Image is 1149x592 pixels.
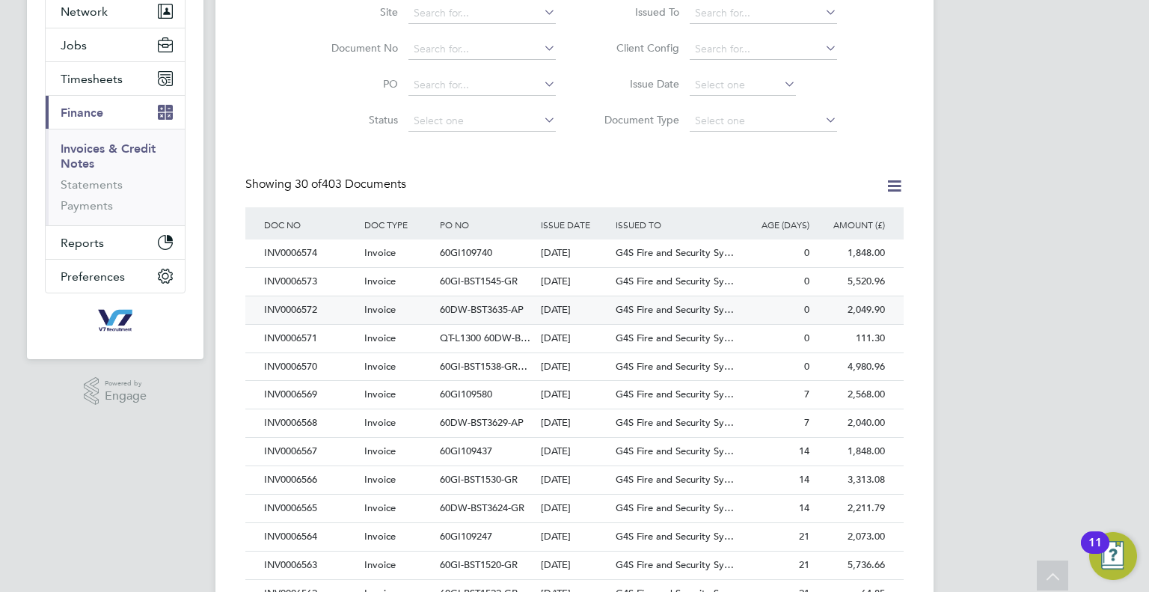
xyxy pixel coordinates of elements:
[364,558,396,571] span: Invoice
[440,360,527,373] span: 60GI-BST1538-GR…
[440,303,524,316] span: 60DW-BST3635-AP
[799,501,809,514] span: 14
[364,332,396,344] span: Invoice
[105,390,147,403] span: Engage
[440,388,492,400] span: 60GI109580
[804,246,809,259] span: 0
[364,388,396,400] span: Invoice
[61,269,125,284] span: Preferences
[312,5,398,19] label: Site
[537,523,613,551] div: [DATE]
[813,523,889,551] div: 2,073.00
[537,409,613,437] div: [DATE]
[537,296,613,324] div: [DATE]
[364,275,396,287] span: Invoice
[804,275,809,287] span: 0
[813,325,889,353] div: 111.30
[440,275,518,287] span: 60GI-BST1545-GR
[364,416,396,429] span: Invoice
[813,239,889,267] div: 1,848.00
[1089,532,1137,580] button: Open Resource Center, 11 new notifications
[312,77,398,91] label: PO
[690,39,837,60] input: Search for...
[804,332,809,344] span: 0
[46,96,185,129] button: Finance
[46,226,185,259] button: Reports
[537,268,613,296] div: [DATE]
[61,177,123,192] a: Statements
[61,4,108,19] span: Network
[738,207,813,242] div: AGE (DAYS)
[408,111,556,132] input: Select one
[690,75,796,96] input: Select one
[408,39,556,60] input: Search for...
[364,445,396,457] span: Invoice
[260,523,361,551] div: INV0006564
[440,558,518,571] span: 60GI-BST1520-GR
[260,239,361,267] div: INV0006574
[260,268,361,296] div: INV0006573
[440,530,492,543] span: 60GI109247
[616,501,734,514] span: G4S Fire and Security Sy…
[364,246,396,259] span: Invoice
[46,28,185,61] button: Jobs
[260,207,361,242] div: DOC NO
[813,381,889,409] div: 2,568.00
[813,268,889,296] div: 5,520.96
[408,3,556,24] input: Search for...
[537,353,613,381] div: [DATE]
[799,558,809,571] span: 21
[46,62,185,95] button: Timesheets
[440,416,524,429] span: 60DW-BST3629-AP
[616,246,734,259] span: G4S Fire and Security Sy…
[813,552,889,579] div: 5,736.66
[537,552,613,579] div: [DATE]
[440,445,492,457] span: 60GI109437
[593,77,679,91] label: Issue Date
[537,325,613,353] div: [DATE]
[813,353,889,381] div: 4,980.96
[312,113,398,126] label: Status
[105,377,147,390] span: Powered by
[61,106,103,120] span: Finance
[260,353,361,381] div: INV0006570
[813,296,889,324] div: 2,049.90
[260,325,361,353] div: INV0006571
[61,236,104,250] span: Reports
[804,388,809,400] span: 7
[593,41,679,55] label: Client Config
[61,72,123,86] span: Timesheets
[61,141,156,171] a: Invoices & Credit Notes
[260,438,361,466] div: INV0006567
[312,41,398,55] label: Document No
[260,466,361,494] div: INV0006566
[593,113,679,126] label: Document Type
[813,466,889,494] div: 3,313.08
[616,530,734,543] span: G4S Fire and Security Sy…
[537,438,613,466] div: [DATE]
[440,332,530,344] span: QT-L1300 60DW-B…
[593,5,679,19] label: Issued To
[813,495,889,522] div: 2,211.79
[616,303,734,316] span: G4S Fire and Security Sy…
[260,409,361,437] div: INV0006568
[408,75,556,96] input: Search for...
[440,473,518,486] span: 60GI-BST1530-GR
[364,473,396,486] span: Invoice
[1088,543,1102,562] div: 11
[537,466,613,494] div: [DATE]
[616,445,734,457] span: G4S Fire and Security Sy…
[364,501,396,514] span: Invoice
[61,198,113,213] a: Payments
[364,530,396,543] span: Invoice
[537,207,613,242] div: ISSUE DATE
[440,246,492,259] span: 60GI109740
[61,38,87,52] span: Jobs
[612,207,738,242] div: ISSUED TO
[616,558,734,571] span: G4S Fire and Security Sy…
[616,473,734,486] span: G4S Fire and Security Sy…
[813,207,889,242] div: AMOUNT (£)
[616,388,734,400] span: G4S Fire and Security Sy…
[361,207,436,242] div: DOC TYPE
[690,3,837,24] input: Search for...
